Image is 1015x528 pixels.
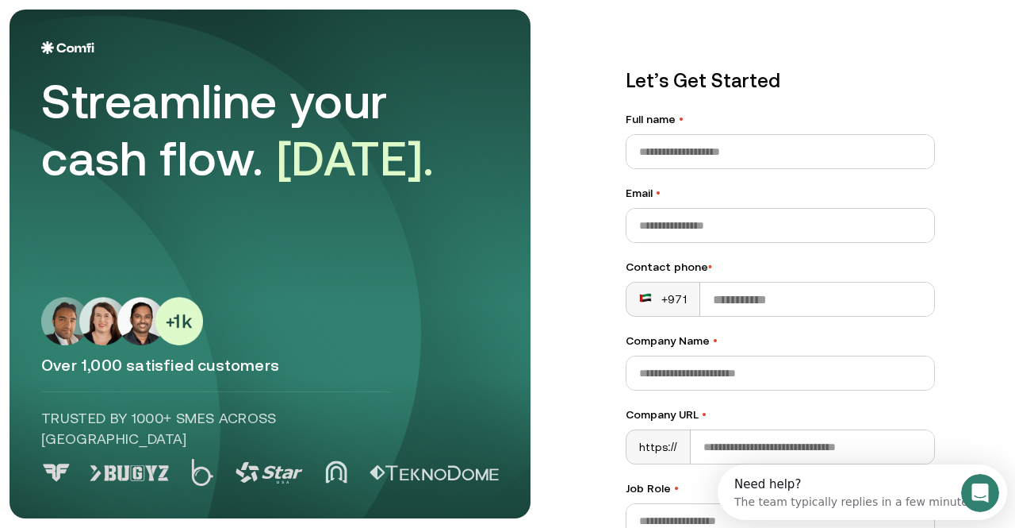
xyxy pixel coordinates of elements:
[41,73,485,187] div: Streamline your cash flow.
[41,41,94,54] img: Logo
[277,131,435,186] span: [DATE].
[702,408,707,421] span: •
[626,333,935,349] label: Company Name
[17,26,260,43] div: The team typically replies in a few minutes.
[626,185,935,202] label: Email
[41,464,71,482] img: Logo 0
[236,462,303,484] img: Logo 3
[17,13,260,26] div: Need help?
[41,355,499,376] p: Over 1,000 satisfied customers
[708,260,712,273] span: •
[656,187,661,199] span: •
[370,465,499,481] img: Logo 5
[191,459,213,486] img: Logo 2
[626,111,935,128] label: Full name
[325,461,347,484] img: Logo 4
[626,430,691,464] div: https://
[961,474,999,512] iframe: Intercom live chat
[713,334,718,347] span: •
[626,67,935,95] p: Let’s Get Started
[639,291,687,307] div: +971
[626,259,935,276] div: Contact phone
[6,6,307,50] div: Open Intercom Messenger
[718,464,1007,520] iframe: Intercom live chat discovery launcher
[674,482,679,495] span: •
[41,408,389,449] p: Trusted by 1000+ SMEs across [GEOGRAPHIC_DATA]
[90,465,169,481] img: Logo 1
[626,480,935,497] label: Job Role
[679,113,684,125] span: •
[626,407,935,423] label: Company URL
